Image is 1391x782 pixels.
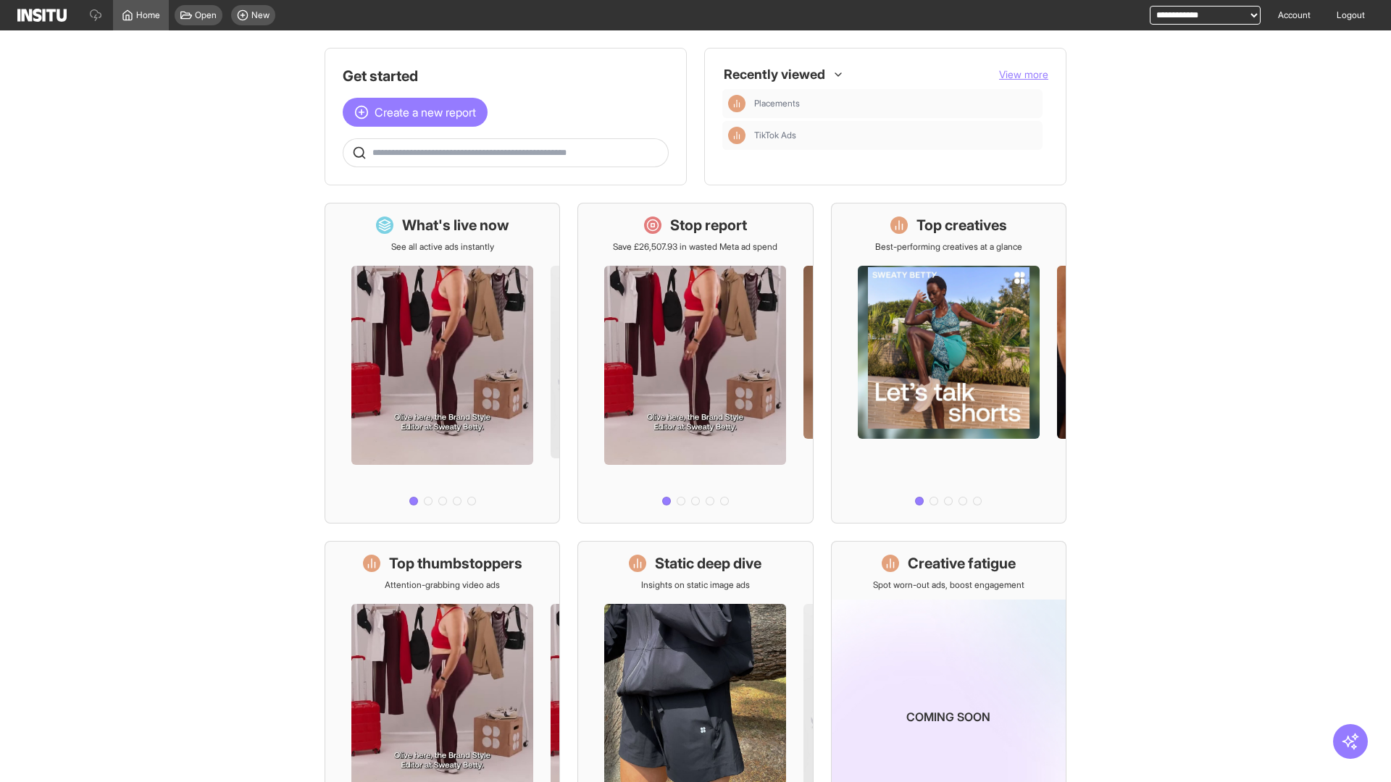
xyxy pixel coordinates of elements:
div: Insights [728,127,745,144]
h1: Stop report [670,215,747,235]
span: Create a new report [375,104,476,121]
a: Top creativesBest-performing creatives at a glance [831,203,1066,524]
button: Create a new report [343,98,488,127]
p: Save £26,507.93 in wasted Meta ad spend [613,241,777,253]
span: Open [195,9,217,21]
h1: Top creatives [916,215,1007,235]
h1: Top thumbstoppers [389,553,522,573]
span: Placements [754,98,800,109]
h1: What's live now [402,215,509,235]
a: What's live nowSee all active ads instantly [325,203,560,524]
span: Placements [754,98,1037,109]
h1: Static deep dive [655,553,761,573]
span: Home [136,9,160,21]
div: Insights [728,95,745,112]
p: Insights on static image ads [641,579,750,591]
span: TikTok Ads [754,130,1037,141]
span: View more [999,68,1048,80]
p: Attention-grabbing video ads [385,579,500,591]
p: See all active ads instantly [391,241,494,253]
img: Logo [17,9,67,22]
span: TikTok Ads [754,130,796,141]
h1: Get started [343,66,669,86]
button: View more [999,67,1048,82]
span: New [251,9,270,21]
p: Best-performing creatives at a glance [875,241,1022,253]
a: Stop reportSave £26,507.93 in wasted Meta ad spend [577,203,813,524]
